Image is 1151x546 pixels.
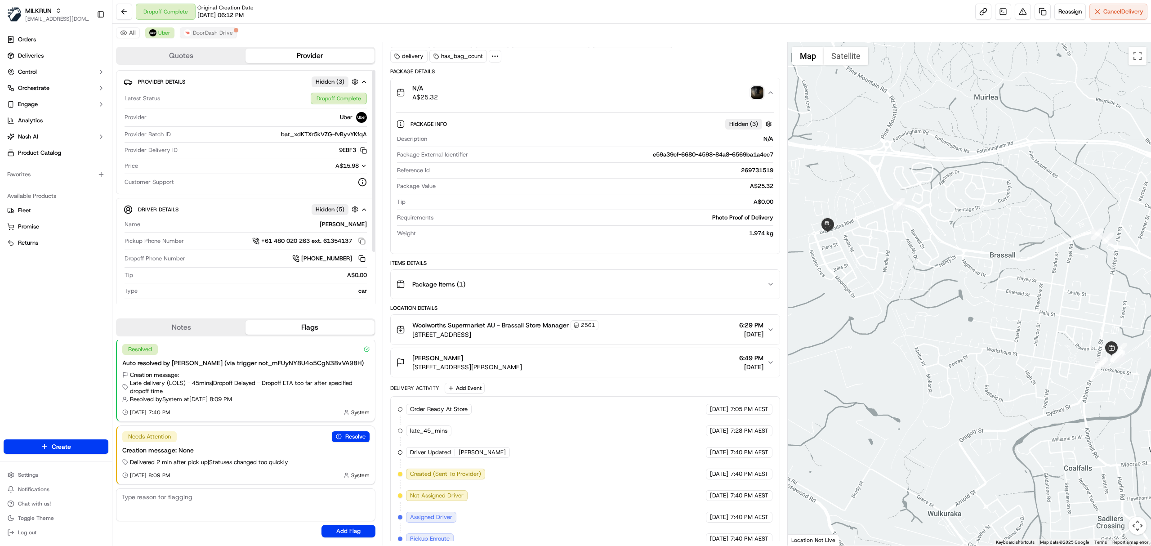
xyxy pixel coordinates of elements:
span: Provider [125,113,147,121]
span: 7:05 PM AEST [730,405,768,413]
button: Fleet [4,203,108,218]
button: A$15.98 [288,162,367,170]
span: Creation message: [130,371,179,379]
div: delivery [390,50,428,63]
span: 7:40 PM AEST [730,492,768,500]
span: Package Items ( 1 ) [412,280,465,289]
div: 8 [1113,351,1125,363]
span: [DATE] [739,363,763,371]
span: Reference Id [397,166,430,175]
span: [PERSON_NAME] [459,448,506,456]
span: System [351,472,370,479]
div: [PERSON_NAME] [144,220,367,228]
button: Driver DetailsHidden (5) [124,202,368,217]
span: [EMAIL_ADDRESS][DOMAIN_NAME] [25,15,89,22]
button: MILKRUN [25,6,52,15]
span: at [DATE] 8:09 PM [184,395,232,403]
span: Control [18,68,37,76]
div: Chery [143,303,367,311]
span: [DATE] [710,513,728,521]
button: Engage [4,97,108,112]
span: Package Info [410,121,449,128]
button: Show street map [792,47,824,65]
span: Map data ©2025 Google [1040,540,1089,545]
span: [PHONE_NUMBER] [301,255,352,263]
button: Notifications [4,483,108,496]
div: 11 [1096,358,1108,369]
span: Provider Details [138,78,185,85]
div: Available Products [4,189,108,203]
a: +61 480 020 263 ext. 61354137 [252,236,367,246]
span: [STREET_ADDRESS] [412,330,598,339]
span: [DATE] [710,470,728,478]
button: [PERSON_NAME][STREET_ADDRESS][PERSON_NAME]6:49 PM[DATE] [391,348,780,377]
span: Provider Delivery ID [125,146,178,154]
span: Toggle Theme [18,515,54,522]
div: 3 [1113,350,1124,362]
button: Quotes [117,49,245,63]
a: [PHONE_NUMBER] [292,254,367,264]
img: Google [790,534,820,546]
span: Promise [18,223,39,231]
button: Show satellite imagery [824,47,868,65]
span: Order Ready At Store [410,405,468,413]
button: N/AA$25.32photo_proof_of_delivery image [391,78,780,107]
button: CancelDelivery [1089,4,1147,20]
button: Add Flag [321,525,375,537]
span: Cancel Delivery [1103,8,1143,16]
span: Pickup Phone Number [125,237,184,245]
a: Deliveries [4,49,108,63]
span: [STREET_ADDRESS][PERSON_NAME] [412,363,522,371]
button: Add Event [445,383,485,394]
span: Hidden ( 3 ) [316,78,344,86]
div: A$25.32 [439,182,773,190]
img: doordash_logo_v2.png [184,29,191,36]
div: car [141,287,367,295]
button: All [116,27,140,38]
span: bat_xdKTXr5kVZG-fvByvYKfqA [281,130,367,139]
button: Hidden (5) [312,204,361,215]
span: Late delivery (LOLS) - 45mins | Dropoff Delayed - Dropoff ETA too far after specified dropoff time [130,379,370,395]
button: Flags [245,320,374,335]
span: Uber [340,113,352,121]
div: Favorites [4,167,108,182]
div: 269731519 [433,166,773,175]
span: Requirements [397,214,433,222]
img: uber-new-logo.jpeg [356,112,367,123]
span: Tip [125,271,133,279]
span: 6:29 PM [739,321,763,330]
span: [DATE] [710,535,728,543]
button: Log out [4,526,108,539]
button: Promise [4,219,108,234]
div: Auto resolved by [PERSON_NAME] (via trigger not_mFUyNY8U4o5CgN38vVA98H) [122,358,370,367]
a: Product Catalog [4,146,108,160]
button: Nash AI [4,130,108,144]
span: 7:40 PM AEST [730,448,768,456]
span: 6:49 PM [739,354,763,363]
button: Hidden (3) [725,118,774,130]
span: Nash AI [18,133,38,141]
span: Reassign [1058,8,1082,16]
button: Control [4,65,108,79]
div: 9 [1110,350,1122,362]
span: Latest Status [125,94,160,103]
span: Driver Updated [410,448,451,456]
span: Returns [18,239,38,247]
span: 7:40 PM AEST [730,535,768,543]
img: uber-new-logo.jpeg [149,29,156,36]
span: N/A [412,84,438,93]
div: Needs Attention [122,431,177,442]
span: Assigned Driver [410,513,452,521]
span: Make [125,303,139,311]
span: 7:40 PM AEST [730,470,768,478]
span: Delivered 2 min after pick up | Statuses changed too quickly [130,458,288,466]
span: Settings [18,471,38,479]
div: has_bag_count [429,50,487,63]
span: Package Value [397,182,436,190]
button: Keyboard shortcuts [996,539,1035,546]
span: Pickup Enroute [410,535,450,543]
button: Settings [4,469,108,481]
span: Create [52,442,71,451]
span: [DATE] 7:40 PM [130,409,170,416]
div: 12 [1091,228,1103,240]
